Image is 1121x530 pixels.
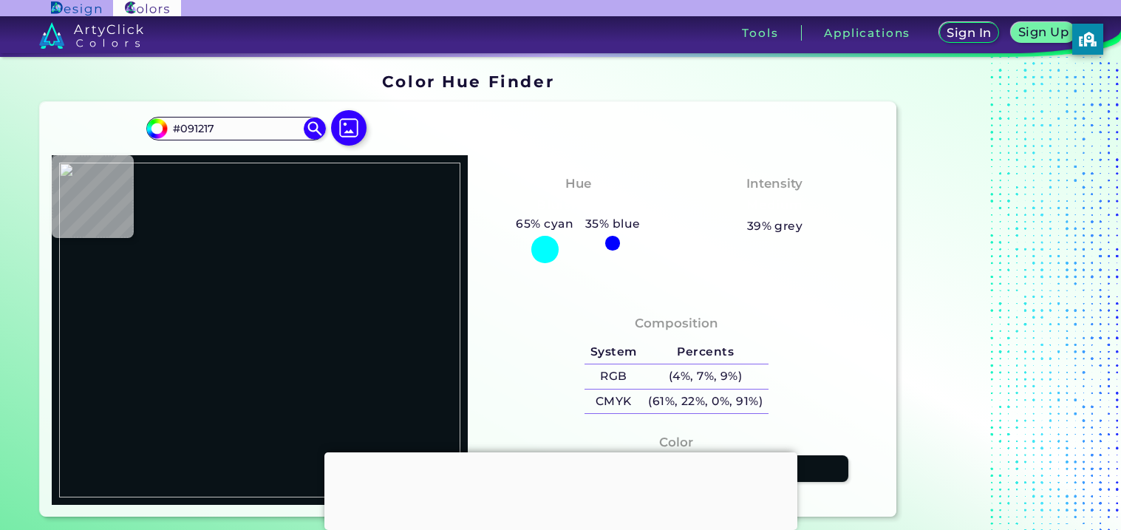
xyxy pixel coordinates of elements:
h3: Applications [824,27,910,38]
h4: Hue [565,173,591,194]
iframe: Advertisement [902,67,1087,523]
input: type color.. [168,118,305,138]
button: privacy banner [1072,24,1103,55]
h5: (4%, 7%, 9%) [642,364,768,389]
h5: Sign Up [1021,27,1066,38]
h4: Intensity [746,173,803,194]
h5: Percents [642,340,768,364]
h5: RGB [585,364,642,389]
h5: CMYK [585,390,642,414]
h1: Color Hue Finder [382,70,554,92]
h5: 39% grey [747,217,803,236]
img: logo_artyclick_colors_white.svg [39,22,143,49]
img: cdfd89c0-e517-4266-96ae-d9bc1b9a4440 [59,163,461,497]
h4: Color [659,432,693,453]
iframe: Advertisement [324,452,797,526]
img: ArtyClick Design logo [51,1,100,16]
a: Sign In [942,24,997,42]
h5: (61%, 22%, 0%, 91%) [642,390,768,414]
h3: Tools [742,27,778,38]
h3: Medium [740,197,810,214]
h5: 35% blue [579,214,646,234]
h4: Composition [635,313,718,334]
h5: System [585,340,642,364]
h5: Sign In [949,27,989,38]
img: icon search [304,118,326,140]
img: icon picture [331,110,367,146]
a: Sign Up [1015,24,1073,42]
h5: 65% cyan [511,214,579,234]
h3: Bluish Cyan [530,197,626,214]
